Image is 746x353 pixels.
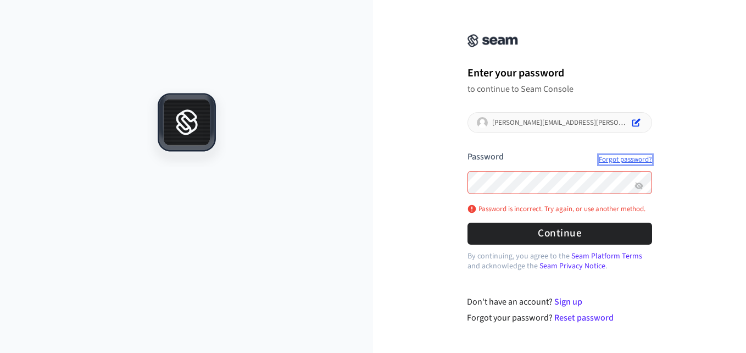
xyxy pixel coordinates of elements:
a: Reset password [554,312,614,324]
p: By continuing, you agree to the and acknowledge the . [467,251,652,271]
a: Seam Privacy Notice [539,261,605,272]
p: [PERSON_NAME][EMAIL_ADDRESS][PERSON_NAME][DOMAIN_NAME] [492,118,625,127]
div: Don't have an account? [467,295,652,308]
label: Password [467,151,504,163]
a: Sign up [554,296,582,308]
img: Seam Console [467,34,518,47]
button: Edit [630,116,643,129]
div: Forgot your password? [467,311,652,324]
button: Hide password [632,179,645,192]
p: to continue to Seam Console [467,84,652,95]
p: Password is incorrect. Try again, or use another method. [467,205,645,213]
button: Continue [467,223,652,244]
h1: Enter your password [467,65,652,81]
a: Forgot password? [599,155,652,164]
a: Seam Platform Terms [571,251,642,262]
